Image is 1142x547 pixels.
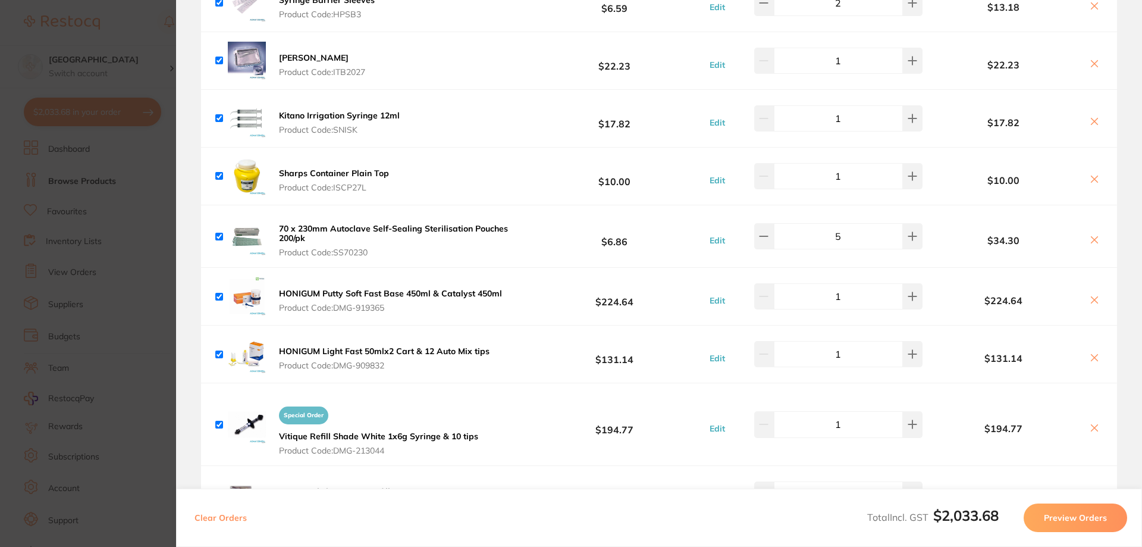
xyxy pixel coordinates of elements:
b: $17.82 [526,108,703,130]
button: Clear Orders [191,504,250,532]
span: Product Code: SNISK [279,125,400,135]
img: MXI0aWQ4bA [228,217,266,255]
b: $22.23 [925,60,1081,70]
button: Edit [706,235,729,246]
button: HONIGUM Putty Soft Fast Base 450ml & Catalyst 450ml Product Code:DMG-919365 [275,288,506,313]
b: Praxis Polishing Discs Refill [279,486,390,497]
button: Edit [706,60,729,70]
img: aW5uNWgyaA [228,335,266,373]
b: $17.82 [925,117,1081,128]
b: $224.64 [925,295,1081,306]
button: Edit [706,2,729,12]
button: Edit [706,353,729,364]
button: Kitano Irrigation Syringe 12ml Product Code:SNISK [275,110,403,135]
b: $224.64 [526,286,703,308]
b: $131.14 [526,343,703,365]
span: Product Code: DMG-909832 [279,361,490,370]
img: bXhpbm0zZg [228,476,266,514]
button: Preview Orders [1024,504,1127,532]
b: [PERSON_NAME] [279,52,349,63]
span: Total Incl. GST [867,511,999,523]
b: $10.00 [526,165,703,187]
b: $10.00 [925,175,1081,186]
button: [PERSON_NAME] Product Code:ITB2027 [275,52,369,77]
b: Vitique Refill Shade White 1x6g Syringe & 10 tips [279,431,478,442]
b: $34.30 [925,235,1081,246]
button: Sharps Container Plain Top Product Code:ISCP27L [275,168,393,193]
b: $131.14 [925,353,1081,364]
b: $13.18 [925,2,1081,12]
b: $22.23 [526,50,703,72]
button: Edit [706,117,729,128]
b: $6.86 [526,226,703,248]
span: Product Code: ITB2027 [279,67,365,77]
b: $2,033.68 [933,507,999,524]
b: $194.77 [925,423,1081,434]
b: 70 x 230mm Autoclave Self-Sealing Sterilisation Pouches 200/pk [279,223,508,243]
img: d29kaHhnbw [228,99,266,137]
b: Kitano Irrigation Syringe 12ml [279,110,400,121]
button: Edit [706,295,729,306]
span: Product Code: DMG-213044 [279,446,478,455]
span: Special Order [279,407,328,424]
img: NWs3a2dxYw [228,42,266,80]
button: HONIGUM Light Fast 50mlx2 Cart & 12 Auto Mix tips Product Code:DMG-909832 [275,346,493,371]
b: HONIGUM Putty Soft Fast Base 450ml & Catalyst 450ml [279,288,502,299]
img: bTRqNnp2Yg [228,157,266,195]
button: Edit [706,175,729,186]
img: aXFpbGVtZg [228,405,266,443]
b: Sharps Container Plain Top [279,168,389,179]
span: Product Code: DMG-919365 [279,303,502,312]
span: Product Code: ISCP27L [279,183,389,192]
button: Special OrderVitique Refill Shade White 1x6g Syringe & 10 tips Product Code:DMG-213044 [275,401,482,456]
b: HONIGUM Light Fast 50mlx2 Cart & 12 Auto Mix tips [279,346,490,357]
span: Product Code: SS70230 [279,248,522,257]
span: Product Code: HPSB3 [279,10,375,19]
b: $194.77 [526,414,703,436]
img: MzZkYWczZA [228,277,266,315]
button: 70 x 230mm Autoclave Self-Sealing Sterilisation Pouches 200/pk Product Code:SS70230 [275,223,526,258]
button: Praxis Polishing Discs Refill Product Code:3010C [275,486,394,511]
b: $37.77 [526,484,703,506]
button: Edit [706,423,729,434]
